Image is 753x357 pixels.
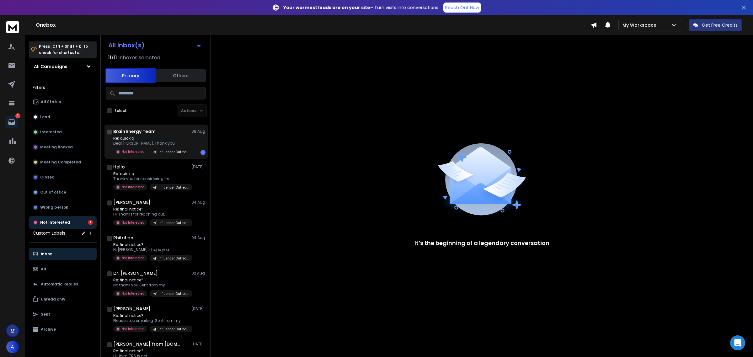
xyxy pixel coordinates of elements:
[121,327,145,331] p: Not Interested
[29,323,97,336] button: Archive
[88,220,93,225] div: 1
[121,220,145,225] p: Not Interested
[41,282,78,287] p: Automatic Replies
[6,341,19,353] button: A
[191,271,206,276] p: 02 Aug
[33,230,65,236] h3: Custom Labels
[113,341,182,347] h1: [PERSON_NAME] from [DOMAIN_NAME]
[191,235,206,240] p: 04 Aug
[29,293,97,306] button: Unread only
[34,63,67,70] h1: All Campaigns
[191,200,206,205] p: 04 Aug
[29,141,97,153] button: Meeting Booked
[113,306,151,312] h1: [PERSON_NAME]
[40,130,62,135] p: Interested
[191,342,206,347] p: [DATE]
[414,239,549,248] p: It’s the beginning of a legendary conversation
[113,235,133,241] h1: Rhitrition
[113,242,189,247] p: Re: final notice?
[29,171,97,184] button: Closed
[29,278,97,290] button: Automatic Replies
[29,263,97,275] button: All
[158,185,189,190] p: Influencer Outreach 3
[113,164,125,170] h1: Hello
[36,21,591,29] h1: Onebox
[6,21,19,33] img: logo
[15,113,20,118] p: 1
[105,68,156,83] button: Primary
[121,185,145,189] p: Not Interested
[113,199,151,205] h1: [PERSON_NAME]
[115,108,127,113] label: Select
[283,4,438,11] p: – Turn visits into conversations
[113,247,189,252] p: Hi [PERSON_NAME], I hope you
[113,318,189,323] p: Please stop emailing Sent from my
[41,327,56,332] p: Archive
[108,54,117,61] span: 11 / 11
[41,297,65,302] p: Unread only
[158,221,189,225] p: Influencer Outreach 4
[29,96,97,108] button: All Status
[158,327,189,332] p: Influencer Outreach 4
[41,267,46,272] p: All
[29,248,97,260] button: Inbox
[283,4,370,11] strong: Your warmest leads are on your site
[40,190,66,195] p: Out of office
[689,19,742,31] button: Get Free Credits
[121,149,145,154] p: Not Interested
[622,22,659,28] p: My Workspace
[158,291,189,296] p: Influencer Outreach 4
[40,205,68,210] p: Wrong person
[443,3,481,13] a: Reach Out Now
[29,111,97,123] button: Lead
[39,43,88,56] p: Press to check for shortcuts.
[113,270,158,276] h1: Dr. [PERSON_NAME]
[29,156,97,168] button: Meeting Completed
[29,216,97,229] button: Not Interested1
[41,99,61,104] p: All Status
[29,83,97,92] h3: Filters
[40,175,55,180] p: Closed
[113,128,156,135] h1: Brain Energy Team
[40,115,50,120] p: Lead
[113,283,189,288] p: No thank you Sent from my
[158,256,189,261] p: Influencer Outreach 4
[40,145,73,150] p: Meeting Booked
[5,116,18,128] a: 1
[156,69,206,83] button: Others
[118,54,160,61] h3: Inboxes selected
[113,349,189,354] p: Re: final notice?
[158,150,189,154] p: Influencer Outreach 4
[40,160,81,165] p: Meeting Completed
[29,126,97,138] button: Interested
[113,313,189,318] p: Re: final notice?
[40,220,70,225] p: Not Interested
[108,42,145,48] h1: All Inbox(s)
[702,22,738,28] p: Get Free Credits
[200,150,206,155] div: 1
[445,4,479,11] p: Reach Out Now
[121,291,145,296] p: Not Interested
[113,176,189,181] p: Thank you for considering the
[113,212,189,217] p: Hi, Thanks for reaching out,
[113,278,189,283] p: Re: final notice?
[41,252,52,257] p: Inbox
[191,164,206,169] p: [DATE]
[51,43,82,50] span: Ctrl + Shift + k
[29,186,97,199] button: Out of office
[113,207,189,212] p: Re: final notice?
[121,256,145,260] p: Not Interested
[113,136,189,141] p: Re: quick q
[191,129,206,134] p: 08 Aug
[29,308,97,321] button: Sent
[730,335,745,350] div: Open Intercom Messenger
[41,312,50,317] p: Sent
[29,60,97,73] button: All Campaigns
[103,39,207,51] button: All Inbox(s)
[191,306,206,311] p: [DATE]
[113,141,189,146] p: Dear [PERSON_NAME], Thank you
[29,201,97,214] button: Wrong person
[113,171,189,176] p: Re: quick q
